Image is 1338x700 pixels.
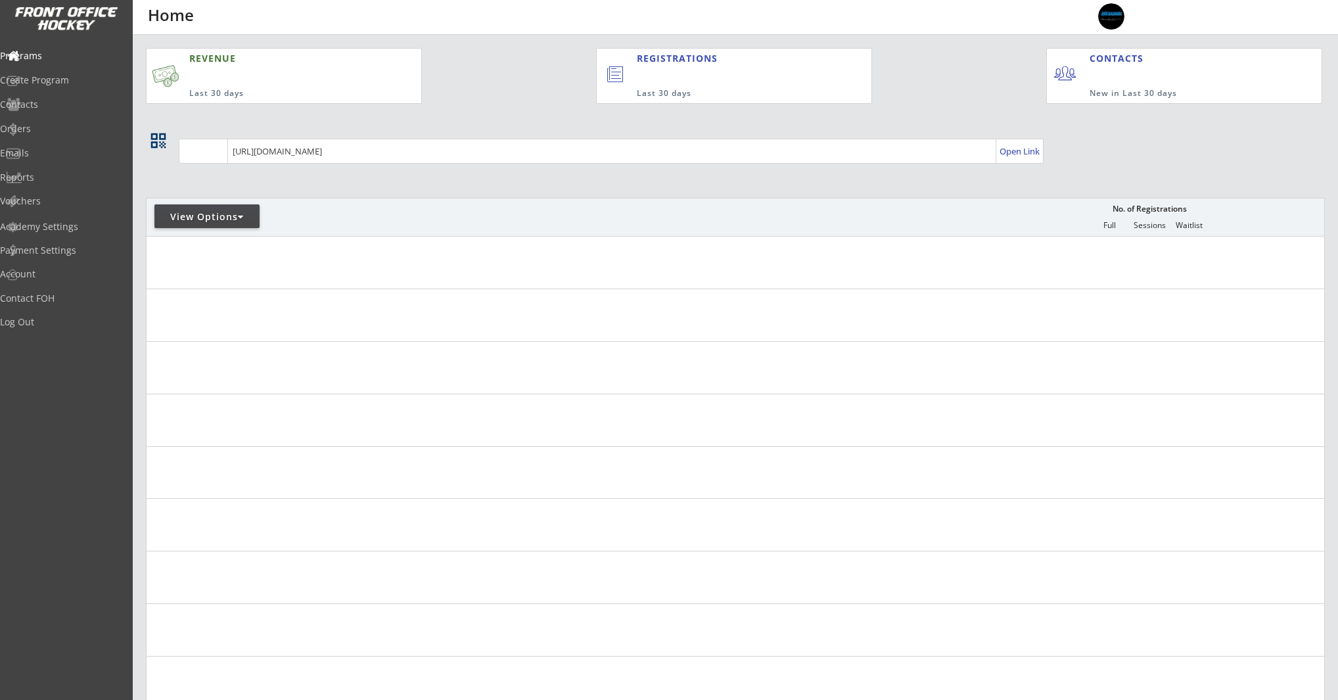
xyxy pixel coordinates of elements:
[1090,52,1149,65] div: CONTACTS
[189,52,359,65] div: REVENUE
[1109,204,1190,214] div: No. of Registrations
[1170,221,1209,230] div: Waitlist
[1090,88,1260,99] div: New in Last 30 days
[1090,221,1130,230] div: Full
[149,131,168,151] button: qr_code
[154,210,260,223] div: View Options
[637,88,819,99] div: Last 30 days
[189,88,359,99] div: Last 30 days
[1000,146,1041,157] div: Open Link
[1130,221,1170,230] div: Sessions
[1000,142,1041,160] a: Open Link
[637,52,812,65] div: REGISTRATIONS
